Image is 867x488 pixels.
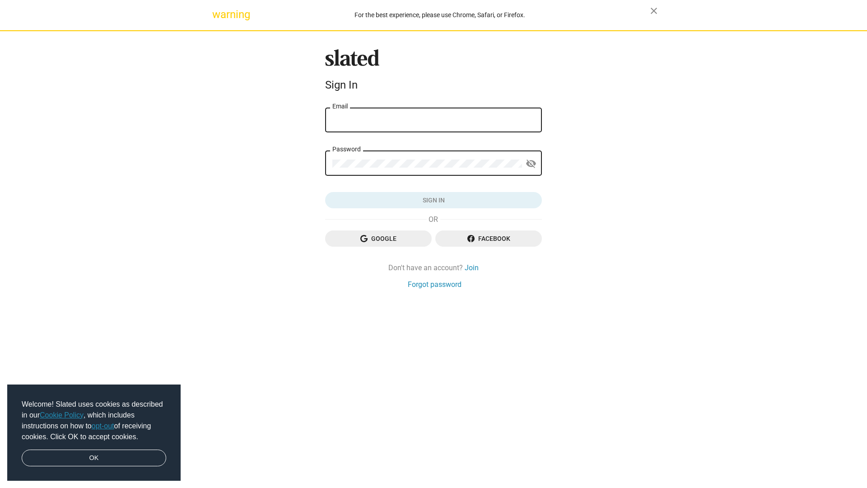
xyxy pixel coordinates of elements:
span: Google [332,230,424,247]
mat-icon: close [648,5,659,16]
div: cookieconsent [7,385,181,481]
a: Forgot password [408,280,461,289]
button: Facebook [435,230,542,247]
button: Show password [522,155,540,173]
div: For the best experience, please use Chrome, Safari, or Firefox. [229,9,650,21]
a: Join [465,263,479,272]
button: Google [325,230,432,247]
a: opt-out [92,422,114,430]
mat-icon: visibility_off [526,157,536,171]
span: Facebook [443,230,535,247]
span: Welcome! Slated uses cookies as described in our , which includes instructions on how to of recei... [22,399,166,442]
a: Cookie Policy [40,411,84,419]
sl-branding: Sign In [325,49,542,95]
div: Sign In [325,79,542,91]
div: Don't have an account? [325,263,542,272]
mat-icon: warning [212,9,223,20]
a: dismiss cookie message [22,450,166,467]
